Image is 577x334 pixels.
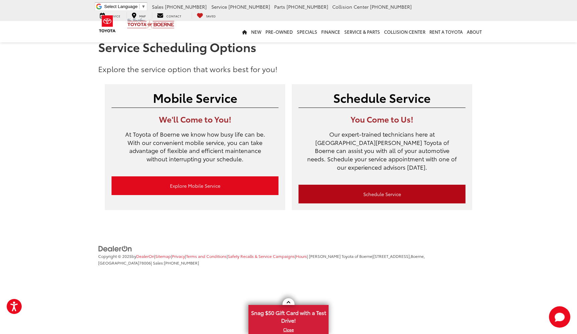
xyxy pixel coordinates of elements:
[549,306,570,328] button: Toggle Chat Window
[98,245,132,253] img: DealerOn
[465,21,484,42] a: About
[549,306,570,328] svg: Start Chat
[370,3,412,10] span: [PHONE_NUMBER]
[427,21,465,42] a: Rent a Toyota
[299,185,465,203] a: Schedule Service
[152,3,164,10] span: Sales
[332,3,369,10] span: Collision Center
[296,253,307,259] a: Hours
[127,12,151,19] a: Map
[299,115,465,123] h3: You Come to Us!
[152,12,186,19] a: Contact
[299,91,465,104] h2: Schedule Service
[192,12,221,19] a: My Saved Vehicles
[98,253,132,259] span: Copyright © 2025
[98,245,132,252] a: DealerOn
[155,253,171,259] a: Sitemap
[139,4,140,9] span: ​
[164,260,199,266] span: [PHONE_NUMBER]
[98,63,479,74] p: Explore the service option that works best for you!
[127,18,175,30] img: Vic Vaughan Toyota of Boerne
[319,21,342,42] a: Finance
[295,21,319,42] a: Specials
[249,21,263,42] a: New
[104,4,146,9] a: Select Language​
[141,4,146,9] span: ▼
[249,306,328,326] span: Snag $50 Gift Card with a Test Drive!
[240,21,249,42] a: Home
[104,4,138,9] span: Select Language
[382,21,427,42] a: Collision Center
[186,253,227,259] a: Terms and Conditions
[373,253,411,259] span: [STREET_ADDRESS],
[98,260,139,266] span: [GEOGRAPHIC_DATA]
[185,253,227,259] span: |
[411,253,425,259] span: Boerne,
[263,21,295,42] a: Pre-Owned
[98,40,479,53] h1: Service Scheduling Options
[112,130,278,170] p: At Toyota of Boerne we know how busy life can be. With our convenient mobile service, you can tak...
[286,3,328,10] span: [PHONE_NUMBER]
[112,176,278,195] a: Explore Mobile Service
[136,253,154,259] a: DealerOn Home Page
[95,12,125,19] a: Service
[295,253,307,259] span: |
[151,260,199,266] span: | Sales:
[112,115,278,123] h3: We'll Come to You!
[154,253,171,259] span: |
[132,253,154,259] span: by
[165,3,207,10] span: [PHONE_NUMBER]
[227,253,295,259] span: |
[228,3,270,10] span: [PHONE_NUMBER]
[172,253,185,259] a: Privacy
[211,3,227,10] span: Service
[171,253,185,259] span: |
[139,260,151,266] span: 78006
[112,91,278,104] h2: Mobile Service
[299,130,465,178] p: Our expert-trained technicians here at [GEOGRAPHIC_DATA][PERSON_NAME] Toyota of Boerne can assist...
[307,253,372,259] span: | [PERSON_NAME] Toyota of Boerne
[274,3,285,10] span: Parts
[95,13,120,35] img: Toyota
[228,253,295,259] a: Safety Recalls & Service Campaigns, Opens in a new tab
[206,14,216,18] span: Saved
[342,21,382,42] a: Service & Parts: Opens in a new tab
